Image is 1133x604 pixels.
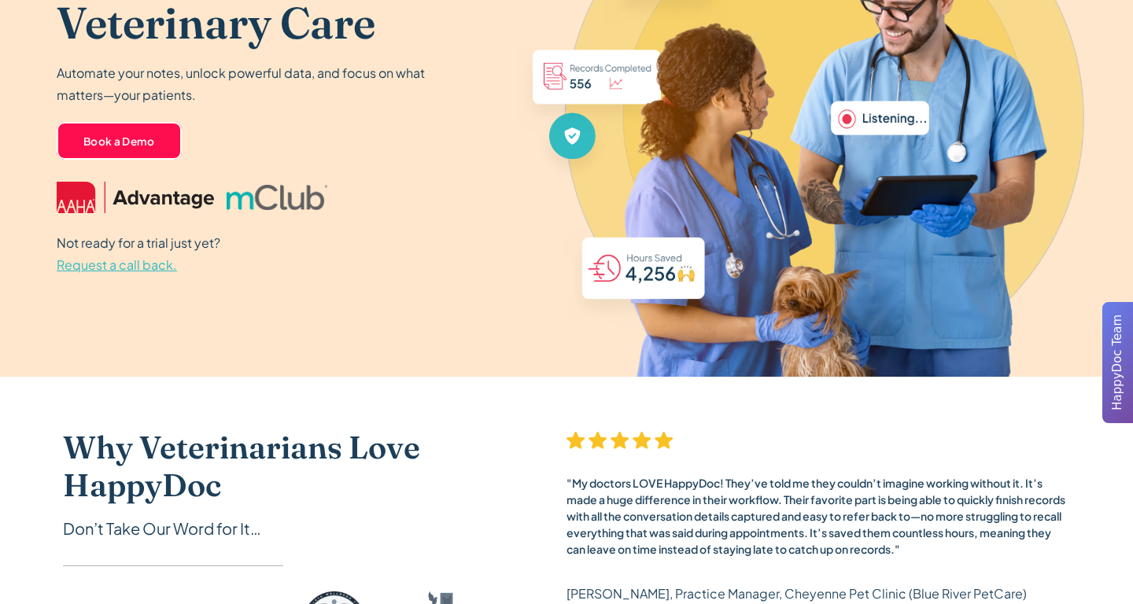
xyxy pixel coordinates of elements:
[57,232,220,276] p: Not ready for a trial just yet?
[57,122,182,160] a: Book a Demo
[566,582,1027,604] p: [PERSON_NAME], Practice Manager, Cheyenne Pet Clinic (Blue River PetCare)
[63,428,504,503] h2: Why Veterinarians Love HappyDoc
[63,516,504,540] div: Don’t Take Our Word for It…
[57,256,177,273] span: Request a call back.
[57,182,214,213] img: AAHA Advantage logo
[57,62,434,106] p: Automate your notes, unlock powerful data, and focus on what matters—your patients.
[566,474,1070,557] div: "My doctors LOVE HappyDoc! They’ve told me they couldn’t imagine working without it. It’s made a ...
[227,185,327,210] img: mclub logo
